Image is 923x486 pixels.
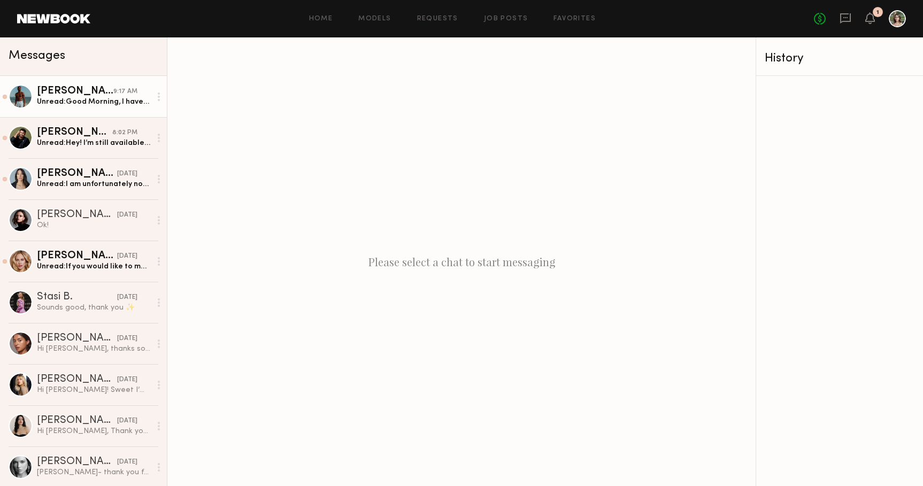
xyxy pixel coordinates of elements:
div: Unread: Good Morning, I haven’t received any updates on the shoot for [DATE]. Am I still holding ... [37,97,151,107]
div: [PERSON_NAME] [37,374,117,385]
div: [DATE] [117,251,137,261]
a: Job Posts [484,16,528,22]
div: [PERSON_NAME] [37,333,117,344]
span: Messages [9,50,65,62]
div: [DATE] [117,334,137,344]
div: [DATE] [117,169,137,179]
div: [DATE] [117,292,137,303]
div: Unread: Hey! I’m still available [DATE] in case you wanted to book me , happy [DATE] and weekend! [37,138,151,148]
div: [PERSON_NAME] [37,127,112,138]
div: History [765,52,914,65]
div: [PERSON_NAME] [37,86,113,97]
div: [PERSON_NAME] [37,457,117,467]
div: [PERSON_NAME] [37,210,117,220]
div: 9:17 AM [113,87,137,97]
div: Hi [PERSON_NAME], Thank you very much for reaching out, I appreciate it :D I am unfortunately boo... [37,426,151,436]
div: Unread: If you would like to move forward my number is [PHONE_NUMBER]. Thanks! [37,261,151,272]
div: Hi [PERSON_NAME], thanks so much for reaching out and thinking of me for this shoot. The project ... [37,344,151,354]
div: Please select a chat to start messaging [167,37,756,486]
a: Home [309,16,333,22]
div: [PERSON_NAME] [37,168,117,179]
a: Models [358,16,391,22]
div: Sounds good, thank you ✨ [37,303,151,313]
div: [DATE] [117,416,137,426]
div: Unread: I am unfortunately not in town this weekend :( [37,179,151,189]
div: [DATE] [117,457,137,467]
div: Ok! [37,220,151,230]
div: [PERSON_NAME] [37,251,117,261]
a: Requests [417,16,458,22]
a: Favorites [553,16,596,22]
div: 1 [876,10,879,16]
div: [PERSON_NAME] [37,415,117,426]
div: Stasi B. [37,292,117,303]
div: 8:02 PM [112,128,137,138]
div: [DATE] [117,375,137,385]
div: [DATE] [117,210,137,220]
div: [PERSON_NAME]- thank you for reaching out and showing interest in working together :) Would love ... [37,467,151,477]
div: Hi [PERSON_NAME]! Sweet I’m available that day :) lmk the rate you had in mind Xox Demi [37,385,151,395]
